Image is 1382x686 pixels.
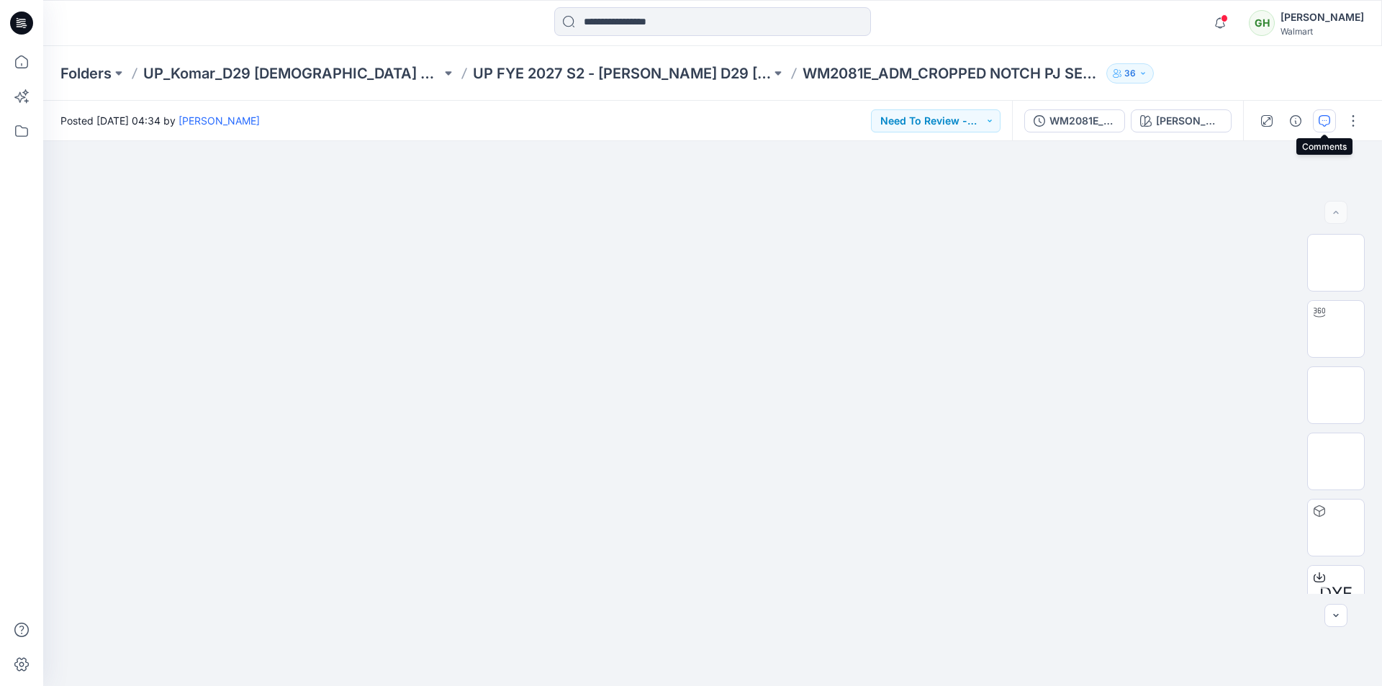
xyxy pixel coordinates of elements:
[1124,66,1136,81] p: 36
[1049,113,1116,129] div: WM2081E_Proto comment applied pattern_Colorway_REV11
[1156,113,1222,129] div: [PERSON_NAME] FLORAL V3 CW3 VERDIGRIS GREEN
[1319,581,1352,607] span: DXF
[1249,10,1275,36] div: GH
[143,63,441,84] a: UP_Komar_D29 [DEMOGRAPHIC_DATA] Sleep
[1284,109,1307,132] button: Details
[1281,9,1364,26] div: [PERSON_NAME]
[1024,109,1125,132] button: WM2081E_Proto comment applied pattern_Colorway_REV11
[60,63,112,84] a: Folders
[1281,26,1364,37] div: Walmart
[473,63,771,84] a: UP FYE 2027 S2 - [PERSON_NAME] D29 [DEMOGRAPHIC_DATA] Sleepwear
[1106,63,1154,84] button: 36
[803,63,1101,84] p: WM2081E_ADM_CROPPED NOTCH PJ SET w/ STRAIGHT HEM TOP_COLORWAY
[179,114,260,127] a: [PERSON_NAME]
[60,113,260,128] span: Posted [DATE] 04:34 by
[1131,109,1232,132] button: [PERSON_NAME] FLORAL V3 CW3 VERDIGRIS GREEN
